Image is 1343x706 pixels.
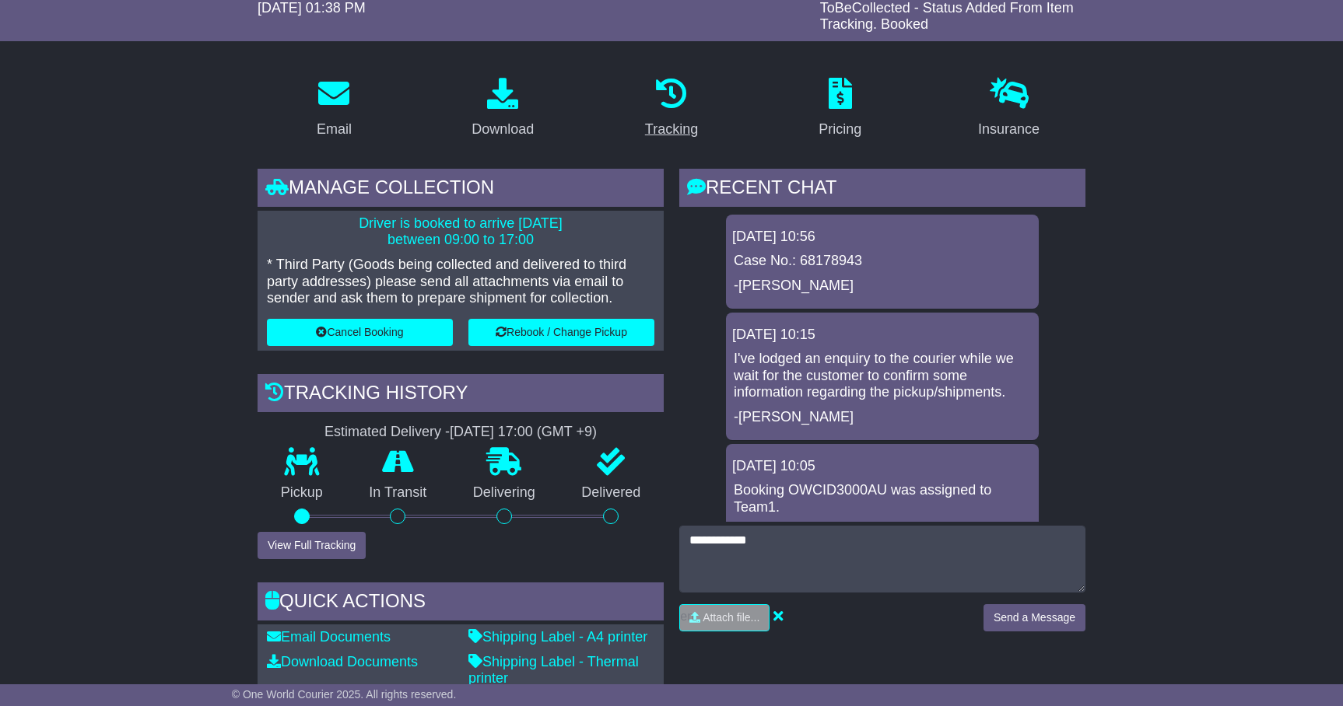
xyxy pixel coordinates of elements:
div: Pricing [819,119,861,140]
div: Tracking history [258,374,664,416]
p: I've lodged an enquiry to the courier while we wait for the customer to confirm some information ... [734,351,1031,401]
button: Send a Message [984,604,1085,631]
a: Shipping Label - A4 printer [468,629,647,645]
a: Shipping Label - Thermal printer [468,654,639,687]
div: Download [472,119,534,140]
p: Booking OWCID3000AU was assigned to Team1. [734,482,1031,516]
p: -[PERSON_NAME] [734,278,1031,295]
div: Insurance [978,119,1040,140]
button: View Full Tracking [258,532,366,559]
a: Insurance [968,72,1050,145]
div: [DATE] 10:15 [732,327,1033,344]
div: Email [317,119,352,140]
p: * Third Party (Goods being collected and delivered to third party addresses) please send all atta... [267,257,654,307]
div: [DATE] 17:00 (GMT +9) [450,424,597,441]
p: In Transit [346,484,451,502]
div: Tracking [645,119,698,140]
a: Email Documents [267,629,391,645]
p: Pickup [258,484,346,502]
p: Delivering [450,484,559,502]
div: Estimated Delivery - [258,424,664,441]
button: Cancel Booking [267,319,453,346]
div: Quick Actions [258,582,664,624]
div: Manage collection [258,169,664,211]
div: RECENT CHAT [679,169,1085,211]
p: -[PERSON_NAME] [734,409,1031,426]
div: [DATE] 10:05 [732,458,1033,475]
a: Email [307,72,362,145]
a: Pricing [808,72,871,145]
span: © One World Courier 2025. All rights reserved. [232,688,457,701]
a: Tracking [635,72,708,145]
a: Download Documents [267,654,418,669]
p: Case No.: 68178943 [734,253,1031,270]
p: Delivered [559,484,664,502]
p: Driver is booked to arrive [DATE] between 09:00 to 17:00 [267,215,654,249]
a: Download [461,72,544,145]
div: [DATE] 10:56 [732,229,1033,246]
button: Rebook / Change Pickup [468,319,654,346]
